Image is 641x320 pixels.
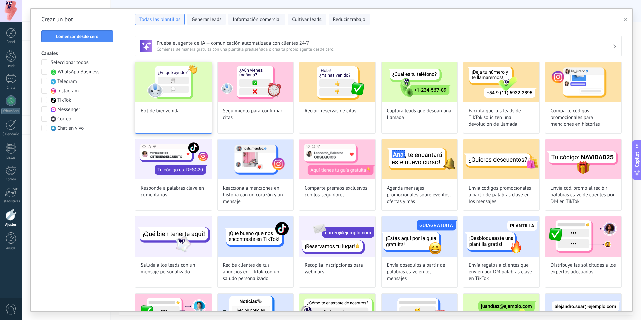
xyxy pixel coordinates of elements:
[292,16,321,23] span: Cultivar leads
[141,262,206,275] span: Saluda a los leads con un mensaje personalizado
[41,14,113,25] h2: Crear un bot
[57,78,77,85] span: Telegram
[57,88,79,94] span: Instagram
[218,216,294,257] img: Recibe clientes de tus anuncios en TikTok con un saludo personalizado
[288,14,326,25] button: Cultivar leads
[305,108,356,114] span: Recibir reservas de citas
[551,185,616,205] span: Envía cód. promo al recibir palabras clave de clientes por DM en TikTok
[57,106,80,113] span: Messenger
[1,199,21,204] div: Estadísticas
[57,116,71,122] span: Correo
[551,262,616,275] span: Distribuye las solicitudes a los expertos adecuados
[223,185,288,205] span: Reacciona a menciones en historia con un corazón y un mensaje
[299,62,375,102] img: Recibir reservas de citas
[1,86,21,90] div: Chats
[41,30,113,42] button: Comenzar desde cero
[1,64,21,68] div: Leads
[333,16,365,23] span: Reducir trabajo
[223,108,288,121] span: Seguimiento para confirmar citas
[58,69,99,75] span: WhatsApp Business
[135,139,212,179] img: Responde a palabras clave en comentarios
[1,132,21,137] div: Calendario
[218,139,294,179] img: Reacciona a menciones en historia con un corazón y un mensaje
[299,216,375,257] img: Recopila inscripciones para webinars
[135,62,212,102] img: Bot de bienvenida
[228,14,285,25] button: Información comercial
[1,108,20,114] div: WhatsApp
[223,262,288,282] span: Recibe clientes de tus anuncios en TikTok con un saludo personalizado
[329,14,370,25] button: Reducir trabajo
[57,97,71,104] span: TikTok
[545,216,622,257] img: Distribuye las solicitudes a los expertos adecuados
[41,50,113,57] h3: Canales
[545,62,622,102] img: Comparte códigos promocionales para menciones en historias
[187,14,226,25] button: Generar leads
[1,40,21,44] div: Panel
[56,34,99,39] span: Comenzar desde cero
[382,139,458,179] img: Agenda mensajes promocionales sobre eventos, ofertas y más
[387,262,452,282] span: Envía obsequios a partir de palabras clave en los mensajes
[135,216,212,257] img: Saluda a los leads con un mensaje personalizado
[463,62,539,102] img: Facilita que tus leads de TikTok soliciten una devolución de llamada
[135,14,185,25] button: Todas las plantillas
[387,108,452,121] span: Captura leads que desean una llamada
[141,108,180,114] span: Bot de bienvenida
[469,185,534,205] span: Envía códigos promocionales a partir de palabras clave en los mensajes
[157,46,613,52] span: Comienza de manera gratuita con una plantilla prediseñada o crea tu propio agente desde cero.
[382,216,458,257] img: Envía obsequios a partir de palabras clave en los mensajes
[1,156,21,160] div: Listas
[299,139,375,179] img: Comparte premios exclusivos con los seguidores
[634,152,640,167] span: Copilot
[387,185,452,205] span: Agenda mensajes promocionales sobre eventos, ofertas y más
[545,139,622,179] img: Envía cód. promo al recibir palabras clave de clientes por DM en TikTok
[192,16,221,23] span: Generar leads
[382,62,458,102] img: Captura leads que desean una llamada
[463,216,539,257] img: Envía regalos a clientes que envíen por DM palabras clave en TikTok
[1,246,21,251] div: Ayuda
[233,16,281,23] span: Información comercial
[1,177,21,182] div: Correo
[305,262,370,275] span: Recopila inscripciones para webinars
[469,262,534,282] span: Envía regalos a clientes que envíen por DM palabras clave en TikTok
[51,59,89,66] span: Seleccionar todos
[551,108,616,128] span: Comparte códigos promocionales para menciones en historias
[139,16,180,23] span: Todas las plantillas
[1,223,21,227] div: Ajustes
[305,185,370,198] span: Comparte premios exclusivos con los seguidores
[57,125,84,132] span: Chat en vivo
[463,139,539,179] img: Envía códigos promocionales a partir de palabras clave en los mensajes
[141,185,206,198] span: Responde a palabras clave en comentarios
[218,62,294,102] img: Seguimiento para confirmar citas
[157,40,613,46] h3: Prueba el agente de IA — comunicación automatizada con clientes 24/7
[469,108,534,128] span: Facilita que tus leads de TikTok soliciten una devolución de llamada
